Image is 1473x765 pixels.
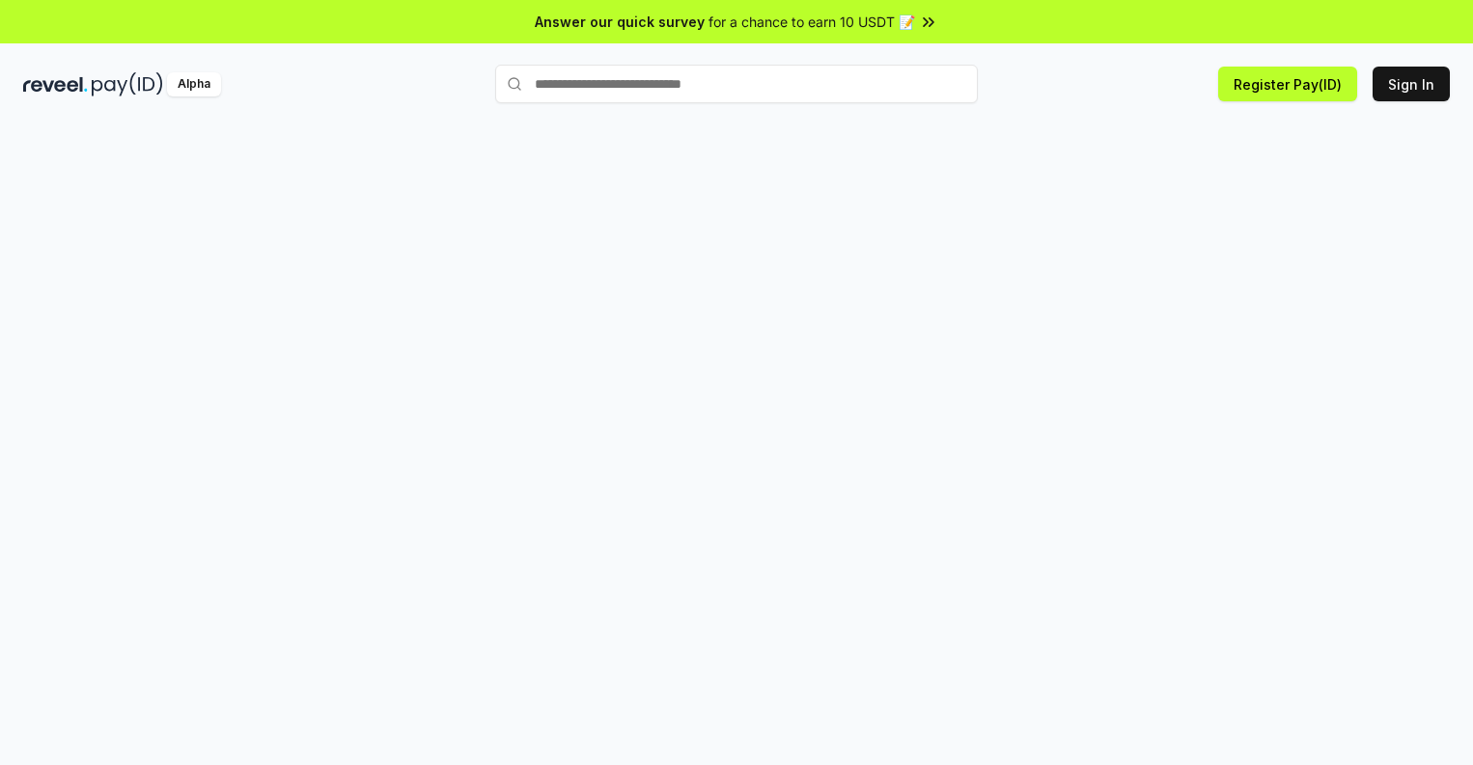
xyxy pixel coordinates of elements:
[167,72,221,96] div: Alpha
[92,72,163,96] img: pay_id
[535,12,705,32] span: Answer our quick survey
[709,12,915,32] span: for a chance to earn 10 USDT 📝
[23,72,88,96] img: reveel_dark
[1218,67,1357,101] button: Register Pay(ID)
[1373,67,1450,101] button: Sign In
